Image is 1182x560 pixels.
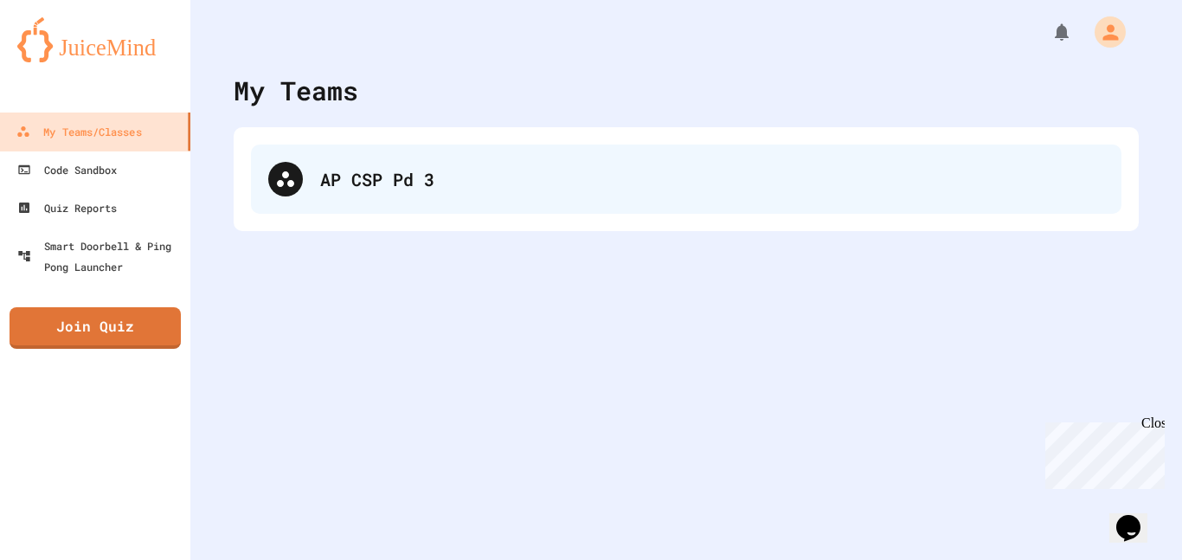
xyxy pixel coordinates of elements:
[251,145,1121,214] div: AP CSP Pd 3
[1038,415,1165,489] iframe: chat widget
[10,307,181,349] a: Join Quiz
[17,17,173,62] img: logo-orange.svg
[1109,491,1165,543] iframe: chat widget
[1076,12,1130,52] div: My Account
[234,71,358,110] div: My Teams
[7,7,119,110] div: Chat with us now!Close
[1019,17,1076,47] div: My Notifications
[320,166,1104,192] div: AP CSP Pd 3
[17,197,117,218] div: Quiz Reports
[17,235,183,277] div: Smart Doorbell & Ping Pong Launcher
[16,121,142,142] div: My Teams/Classes
[17,159,117,180] div: Code Sandbox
